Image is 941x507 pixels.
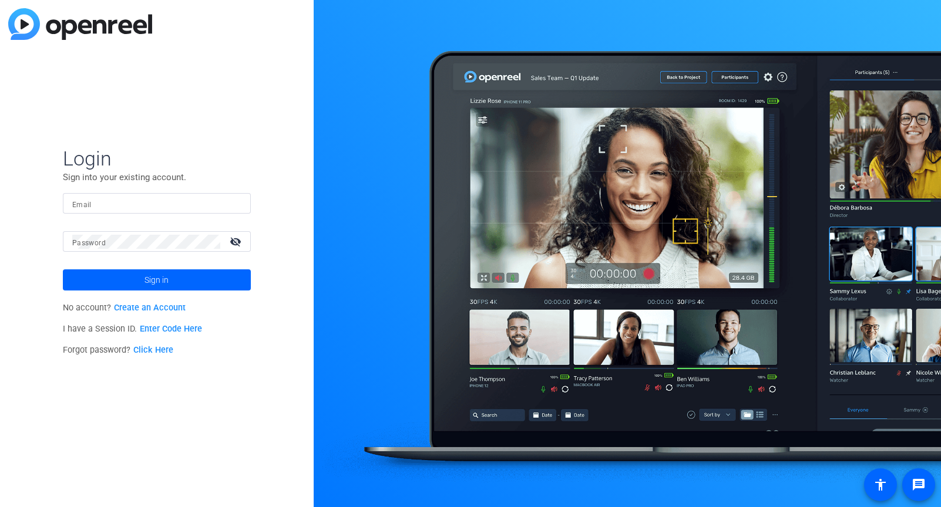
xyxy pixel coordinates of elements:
[133,345,173,355] a: Click Here
[72,201,92,209] mat-label: Email
[8,8,152,40] img: blue-gradient.svg
[63,171,251,184] p: Sign into your existing account.
[63,324,202,334] span: I have a Session ID.
[72,197,241,211] input: Enter Email Address
[63,303,186,313] span: No account?
[72,239,106,247] mat-label: Password
[63,269,251,290] button: Sign in
[140,324,202,334] a: Enter Code Here
[114,303,186,313] a: Create an Account
[144,265,169,295] span: Sign in
[63,345,173,355] span: Forgot password?
[223,233,251,250] mat-icon: visibility_off
[873,478,888,492] mat-icon: accessibility
[63,146,251,171] span: Login
[912,478,926,492] mat-icon: message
